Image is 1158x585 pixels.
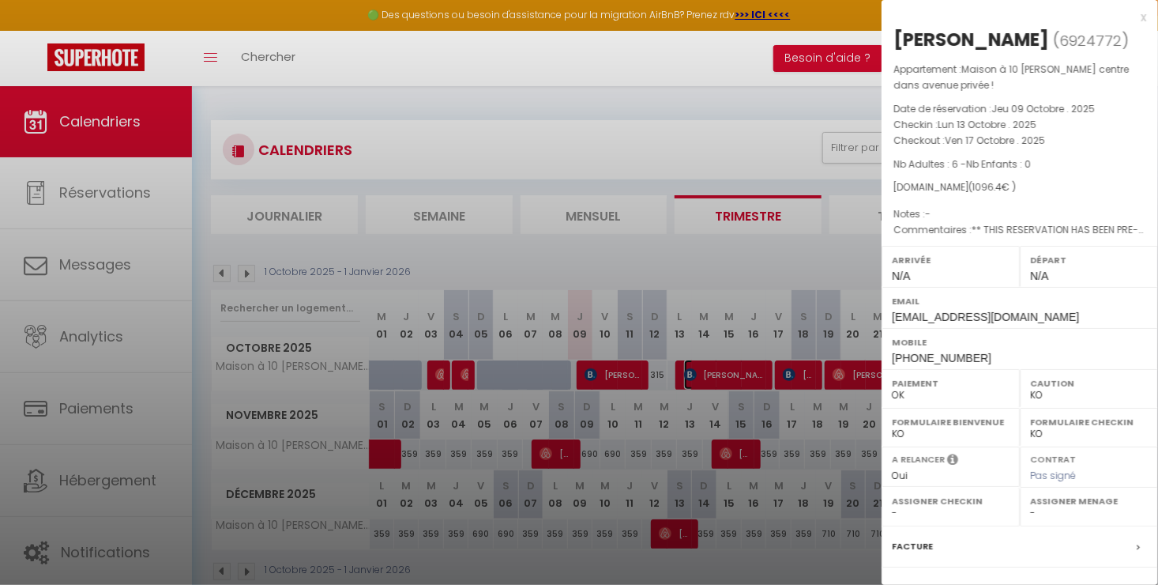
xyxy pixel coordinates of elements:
[892,252,1009,268] label: Arrivée
[892,376,1009,391] label: Paiement
[893,133,1146,149] p: Checkout :
[893,101,1146,117] p: Date de réservation :
[1053,29,1129,51] span: ( )
[1030,376,1148,391] label: Caution
[892,311,1079,323] span: [EMAIL_ADDRESS][DOMAIN_NAME]
[893,157,1031,171] span: Nb Adultes : 6 -
[1030,453,1076,463] label: Contrat
[991,102,1095,115] span: Jeu 09 Octobre . 2025
[892,270,910,282] span: N/A
[1030,270,1048,282] span: N/A
[972,180,1002,194] span: 1096.4
[882,8,1146,27] div: x
[893,180,1146,195] div: [DOMAIN_NAME]
[892,352,991,364] span: [PHONE_NUMBER]
[892,414,1009,430] label: Formulaire Bienvenue
[893,62,1146,93] p: Appartement :
[892,453,945,466] label: A relancer
[1059,31,1122,51] span: 6924772
[893,27,1049,52] div: [PERSON_NAME]
[892,538,933,555] label: Facture
[1030,469,1076,482] span: Pas signé
[1030,414,1148,430] label: Formulaire Checkin
[968,180,1016,194] span: ( € )
[893,222,1146,238] p: Commentaires :
[966,157,1031,171] span: Nb Enfants : 0
[1030,252,1148,268] label: Départ
[893,117,1146,133] p: Checkin :
[892,493,1009,509] label: Assigner Checkin
[925,207,931,221] span: -
[893,206,1146,222] p: Notes :
[893,62,1129,92] span: Maison à 10 [PERSON_NAME] centre dans avenue privée !
[938,118,1036,131] span: Lun 13 Octobre . 2025
[1030,493,1148,509] label: Assigner Menage
[892,334,1148,350] label: Mobile
[892,293,1148,309] label: Email
[947,453,958,470] i: Sélectionner OUI si vous souhaiter envoyer les séquences de messages post-checkout
[945,134,1045,147] span: Ven 17 Octobre . 2025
